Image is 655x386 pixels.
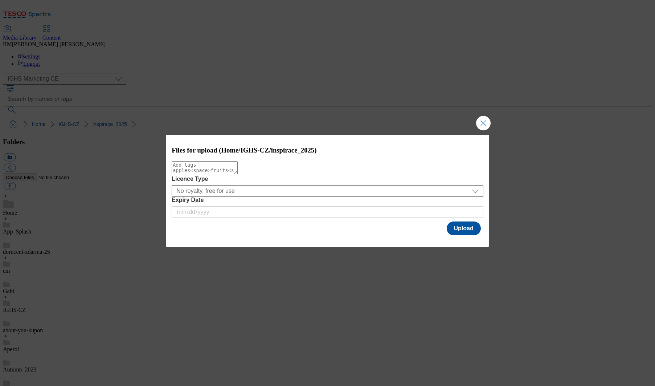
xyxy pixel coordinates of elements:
button: Upload [447,222,481,235]
h3: Files for upload (Home/IGHS-CZ/inspirace_2025) [172,146,483,154]
div: Modal [166,135,489,247]
label: Expiry Date [172,197,483,203]
label: Licence Type [172,176,483,182]
button: Close Modal [476,116,491,130]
